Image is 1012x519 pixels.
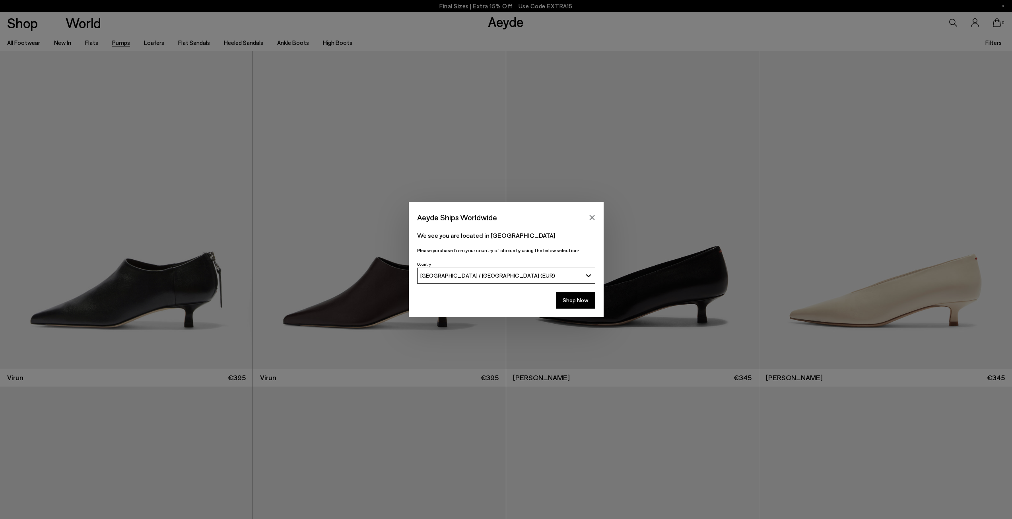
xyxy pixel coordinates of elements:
[417,210,497,224] span: Aeyde Ships Worldwide
[420,272,555,279] span: [GEOGRAPHIC_DATA] / [GEOGRAPHIC_DATA] (EUR)
[417,262,431,266] span: Country
[586,212,598,224] button: Close
[556,292,595,309] button: Shop Now
[417,231,595,240] p: We see you are located in [GEOGRAPHIC_DATA]
[417,247,595,254] p: Please purchase from your country of choice by using the below selection:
